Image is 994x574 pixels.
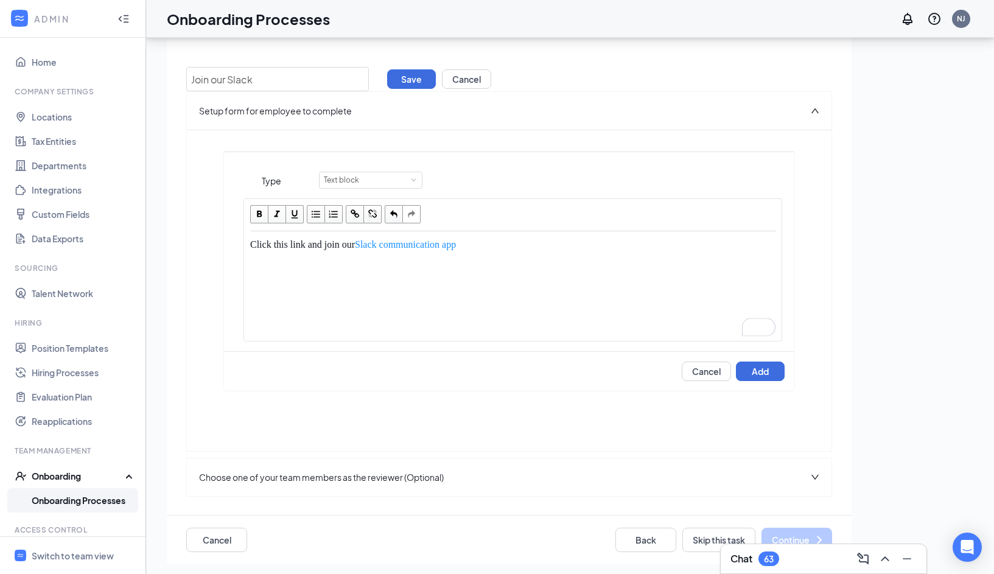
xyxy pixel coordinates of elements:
[811,473,819,481] span: down
[812,533,827,547] svg: ChevronRight
[13,12,26,24] svg: WorkstreamLogo
[32,105,136,129] a: Locations
[34,13,107,25] div: ADMIN
[682,528,755,552] button: Skip this task
[682,362,731,381] button: Cancel
[199,104,352,117] span: Setup form for employee to complete
[957,13,965,24] div: NJ
[32,336,136,360] a: Position Templates
[385,205,403,223] button: Undo
[953,533,982,562] div: Open Intercom Messenger
[15,525,133,535] div: Access control
[117,13,130,25] svg: Collapse
[387,69,436,89] button: Save
[32,202,136,226] a: Custom Fields
[32,409,136,433] a: Reapplications
[167,9,330,29] h1: Onboarding Processes
[250,205,268,223] button: Bold
[32,50,136,74] a: Home
[325,205,343,223] button: OL
[32,360,136,385] a: Hiring Processes
[250,239,355,250] span: Click this link and join our
[32,281,136,306] a: Talent Network
[32,129,136,153] a: Tax Entities
[346,205,364,223] button: Link
[761,528,832,552] button: ContinueChevronRight
[615,528,676,552] button: Back
[878,551,892,566] svg: ChevronUp
[15,470,27,482] svg: UserCheck
[927,12,942,26] svg: QuestionInfo
[16,551,24,559] svg: WorkstreamLogo
[32,226,136,251] a: Data Exports
[32,488,136,513] a: Onboarding Processes
[186,528,247,552] button: Cancel
[245,232,781,341] div: To enrich screen reader interactions, please activate Accessibility in Grammarly extension settings
[875,549,895,569] button: ChevronUp
[199,471,444,484] span: Choose one of your team members as the reviewer (Optional)
[15,263,133,273] div: Sourcing
[897,549,917,569] button: Minimize
[286,205,304,223] button: Underline
[324,172,368,188] div: Text block
[856,551,870,566] svg: ComposeMessage
[364,205,382,223] button: Remove Link
[736,362,785,381] button: Add
[32,178,136,202] a: Integrations
[32,470,125,482] div: Onboarding
[853,549,873,569] button: ComposeMessage
[307,205,325,223] button: UL
[764,554,774,564] div: 63
[15,446,133,456] div: Team Management
[224,174,319,187] div: Type
[32,550,114,562] div: Switch to team view
[15,86,133,97] div: Company Settings
[32,385,136,409] a: Evaluation Plan
[32,153,136,178] a: Departments
[403,205,421,223] button: Redo
[900,551,914,566] svg: Minimize
[442,69,491,89] button: Cancel
[900,12,915,26] svg: Notifications
[268,205,286,223] button: Italic
[730,552,752,565] h3: Chat
[15,318,133,328] div: Hiring
[811,107,819,115] span: up
[355,239,456,250] a: Slack communication app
